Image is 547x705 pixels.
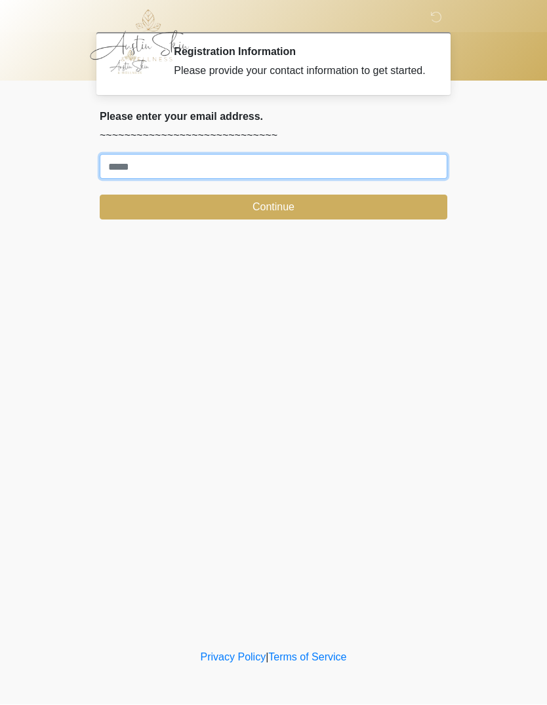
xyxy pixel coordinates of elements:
p: ~~~~~~~~~~~~~~~~~~~~~~~~~~~~~ [100,128,447,144]
button: Continue [100,195,447,220]
a: | [266,652,268,663]
h2: Please enter your email address. [100,111,447,123]
img: Austin Skin & Wellness Logo [87,10,203,62]
a: Privacy Policy [201,652,266,663]
a: Terms of Service [268,652,346,663]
